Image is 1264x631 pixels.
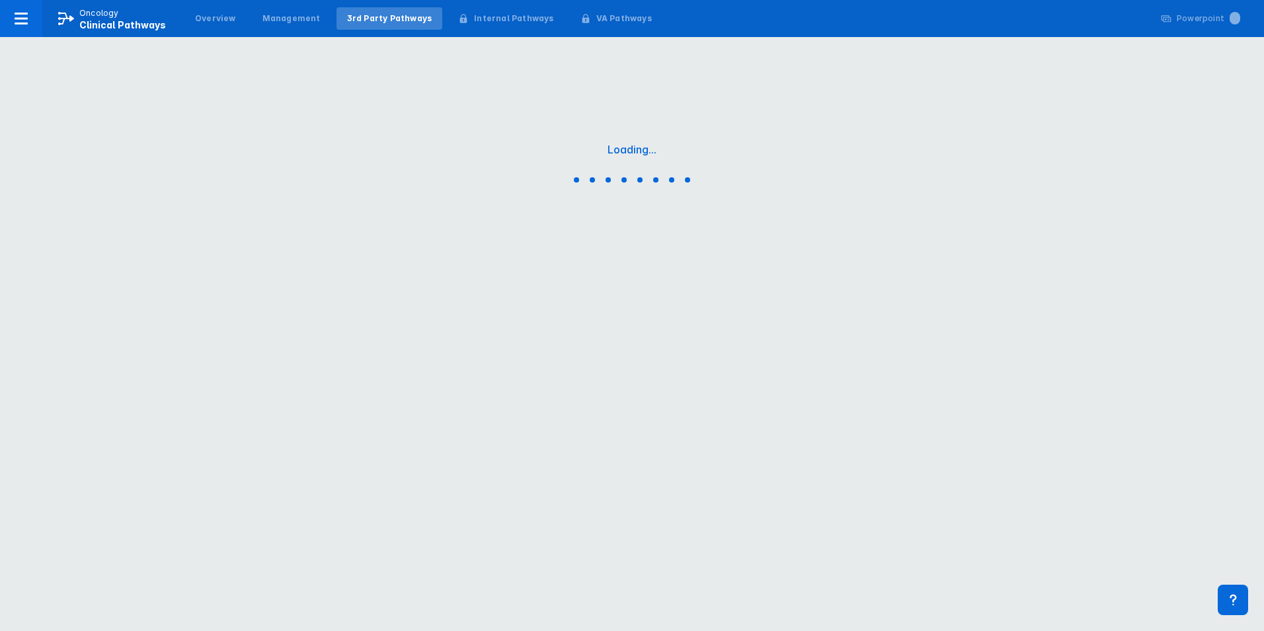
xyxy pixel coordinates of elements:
[1177,13,1240,24] div: Powerpoint
[474,13,553,24] div: Internal Pathways
[336,7,443,30] a: 3rd Party Pathways
[596,13,652,24] div: VA Pathways
[1218,585,1248,615] div: Contact Support
[262,13,321,24] div: Management
[347,13,432,24] div: 3rd Party Pathways
[79,19,166,30] span: Clinical Pathways
[252,7,331,30] a: Management
[195,13,236,24] div: Overview
[79,7,119,19] p: Oncology
[608,143,656,156] div: Loading...
[184,7,247,30] a: Overview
